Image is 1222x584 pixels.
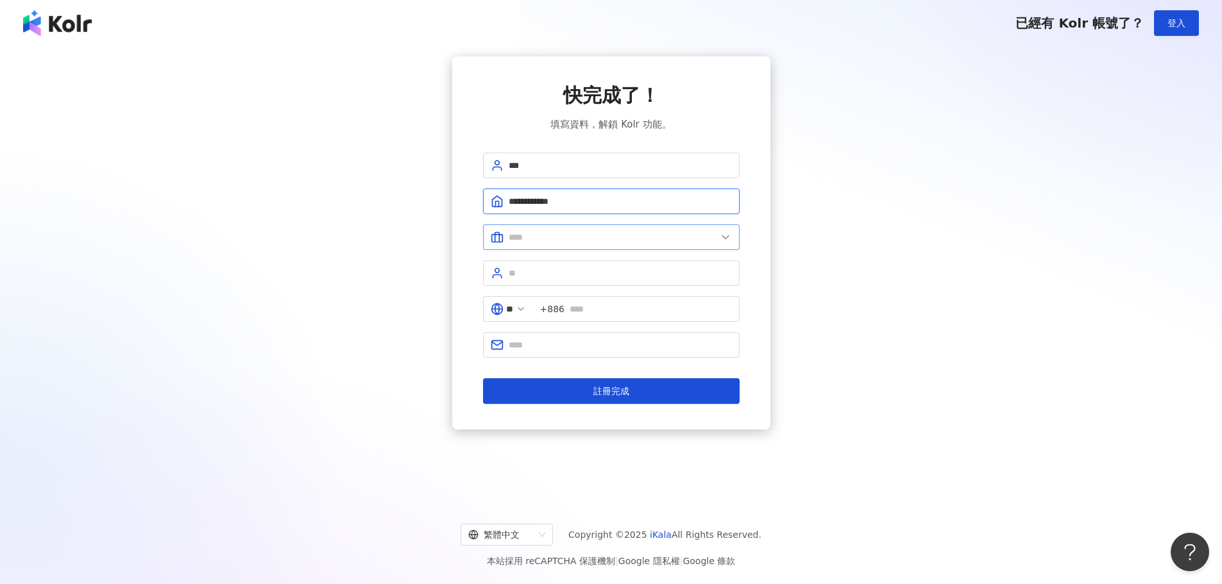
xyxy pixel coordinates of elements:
span: 填寫資料，解鎖 Kolr 功能。 [550,117,671,132]
div: 繁體中文 [468,524,534,545]
span: 登入 [1167,18,1185,28]
span: | [615,556,618,566]
span: 註冊完成 [593,386,629,396]
a: iKala [650,530,672,540]
a: Google 條款 [683,556,735,566]
span: | [680,556,683,566]
iframe: Help Scout Beacon - Open [1171,533,1209,571]
span: +886 [540,302,564,316]
span: 已經有 Kolr 帳號了？ [1015,15,1144,31]
span: 本站採用 reCAPTCHA 保護機制 [487,553,735,569]
a: Google 隱私權 [618,556,680,566]
img: logo [23,10,92,36]
button: 註冊完成 [483,378,740,404]
button: 登入 [1154,10,1199,36]
span: 快完成了！ [563,82,659,109]
span: Copyright © 2025 All Rights Reserved. [568,527,761,542]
